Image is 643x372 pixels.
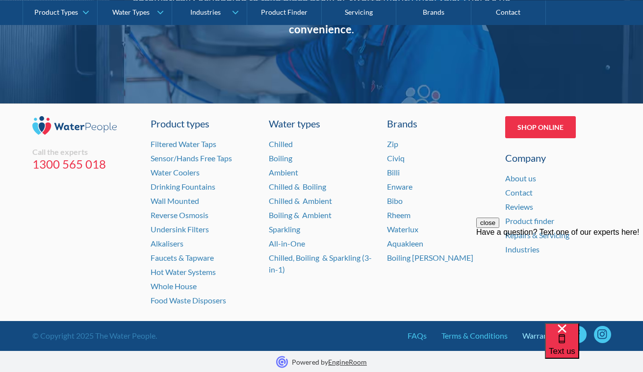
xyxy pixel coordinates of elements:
a: Aquakleen [387,239,423,248]
a: FAQs [408,330,427,342]
a: Food Waste Disposers [151,296,226,305]
a: Chilled & Ambient [269,196,332,205]
a: Waterlux [387,224,418,234]
div: © Copyright 2025 The Water People. [32,330,157,342]
a: Rheem [387,210,411,220]
a: Chilled, Boiling & Sparkling (3-in-1) [269,253,372,274]
a: Wall Mounted [151,196,199,205]
a: Chilled [269,139,293,149]
a: Product types [151,116,257,131]
a: Billi [387,168,400,177]
a: Reverse Osmosis [151,210,208,220]
a: Boiling [PERSON_NAME] [387,253,473,262]
a: About us [505,174,536,183]
div: Company [505,150,611,165]
iframe: podium webchat widget prompt [476,218,643,335]
a: Boiling & Ambient [269,210,332,220]
a: 1300 565 018 [32,157,138,172]
a: EngineRoom [328,358,367,366]
a: Whole House [151,281,197,291]
a: Water Coolers [151,168,200,177]
a: Boiling [269,153,292,163]
div: Product Types [34,8,78,16]
div: Industries [190,8,221,16]
a: Undersink Filters [151,224,209,234]
a: Sparkling [269,224,300,234]
a: Water types [269,116,375,131]
a: Bibo [387,196,403,205]
a: Enware [387,182,412,191]
p: Powered by [292,357,367,367]
a: Product finder [505,216,554,225]
a: Contact [505,188,533,197]
div: Brands [387,116,493,131]
a: Warranty [522,330,555,342]
a: Civiq [387,153,405,163]
a: All-in-One [269,239,305,248]
a: Shop Online [505,116,576,138]
a: Reviews [505,202,533,211]
div: Call the experts [32,147,138,157]
a: Alkalisers [151,239,183,248]
a: Ambient [269,168,298,177]
a: Chilled & Boiling [269,182,326,191]
a: Zip [387,139,398,149]
a: Faucets & Tapware [151,253,214,262]
a: Hot Water Systems [151,267,216,276]
div: Water Types [112,8,150,16]
a: Filtered Water Taps [151,139,216,149]
a: Terms & Conditions [441,330,508,342]
a: Sensor/Hands Free Taps [151,153,232,163]
strong: at your convenience [289,6,496,36]
iframe: podium webchat widget bubble [545,323,643,372]
a: Drinking Fountains [151,182,215,191]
